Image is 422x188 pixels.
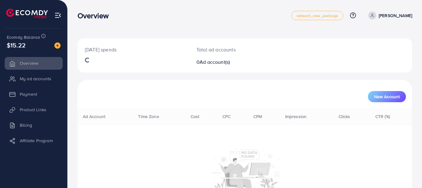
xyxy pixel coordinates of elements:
a: adreach_new_package [291,11,343,20]
a: [PERSON_NAME] [366,11,412,20]
span: Ad account(s) [200,59,230,65]
span: adreach_new_package [297,14,338,18]
img: logo [6,9,48,18]
img: image [54,42,61,49]
button: New Account [368,91,406,102]
span: $15.22 [7,41,26,50]
span: New Account [374,94,400,99]
p: [DATE] spends [85,46,182,53]
span: Ecomdy Balance [7,34,40,40]
h2: 0 [196,59,265,65]
h3: Overview [78,11,114,20]
img: menu [54,12,61,19]
p: [PERSON_NAME] [379,12,412,19]
p: Total ad accounts [196,46,265,53]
